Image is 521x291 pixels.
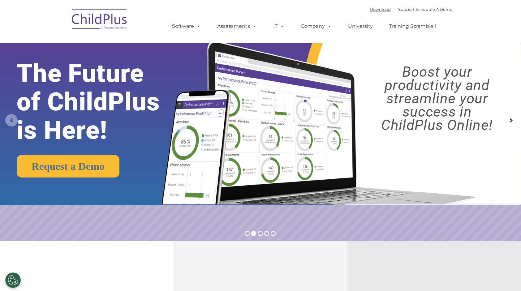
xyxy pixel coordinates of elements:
[370,7,391,12] a: Download
[86,41,105,45] span: Last name
[17,59,183,145] rs-layer: The Future of ChildPlus is Here!
[17,155,119,178] a: Request a Demo
[5,272,21,288] button: Cookies Settings
[370,7,452,12] font: |
[398,7,415,12] a: Support
[69,5,131,36] img: ChildPlus by Procare Solutions
[416,7,452,12] a: Schedule A Demo
[86,66,112,71] span: Phone number
[342,20,379,32] a: University
[166,20,207,32] a: Software
[295,20,338,32] a: Company
[360,65,515,132] rs-layer: Boost your productivity and streamline your success in ChildPlus Online!
[267,20,291,32] a: IT
[211,20,263,32] a: Assessments
[383,20,442,32] a: Training Scramble!!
